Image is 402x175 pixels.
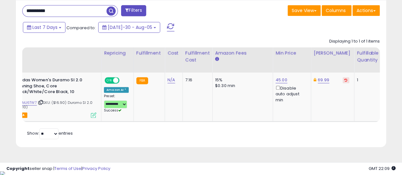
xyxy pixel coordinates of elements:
div: Fulfillment [136,50,162,57]
span: ON [105,78,113,83]
div: Disable auto adjust min [276,84,306,103]
div: $0.30 min [215,83,268,89]
div: 1 [357,77,377,83]
span: 2025-08-13 22:09 GMT [369,165,396,172]
b: adidas Women's Duramo Sl 2.0 Running Shoe, Core Black/White/Core Black, 10 [15,77,92,97]
button: Filters [121,5,146,16]
button: Actions [352,5,380,16]
div: ASIN: [1,77,96,117]
a: B091MJ6TW7 [14,100,37,105]
button: Save View [288,5,321,16]
span: [DATE]-30 - Aug-05 [108,24,152,30]
span: | SKU: ($16.90) Duramo Sl 2.0 Shoes (size 10) [1,100,92,110]
div: [PERSON_NAME] [314,50,351,57]
button: Last 7 Days [23,22,65,33]
a: N/A [167,77,175,83]
div: seller snap | | [6,166,110,172]
span: Success [104,108,121,113]
a: Privacy Policy [82,165,110,172]
div: Fulfillable Quantity [357,50,379,63]
span: Compared to: [66,25,96,31]
div: Displaying 1 to 1 of 1 items [329,38,380,44]
div: Repricing [104,50,131,57]
div: Preset: [104,94,129,113]
div: 15% [215,77,268,83]
a: 45.00 [276,77,287,83]
a: 69.99 [318,77,329,83]
i: This overrides the store level Dynamic Max Price for this listing [314,78,316,82]
button: Columns [322,5,351,16]
div: Min Price [276,50,308,57]
button: [DATE]-30 - Aug-05 [98,22,160,33]
small: Amazon Fees. [215,57,219,62]
div: Fulfillment Cost [185,50,210,63]
small: FBA [136,77,148,84]
strong: Copyright [6,165,30,172]
div: 7.16 [185,77,208,83]
div: Amazon Fees [215,50,270,57]
span: OFF [119,78,129,83]
span: Last 7 Days [32,24,58,30]
a: Terms of Use [54,165,81,172]
div: Cost [167,50,180,57]
i: Revert to store-level Dynamic Max Price [344,78,347,82]
span: Show: entries [27,130,73,136]
div: Amazon AI * [104,87,129,93]
span: Columns [326,7,346,14]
